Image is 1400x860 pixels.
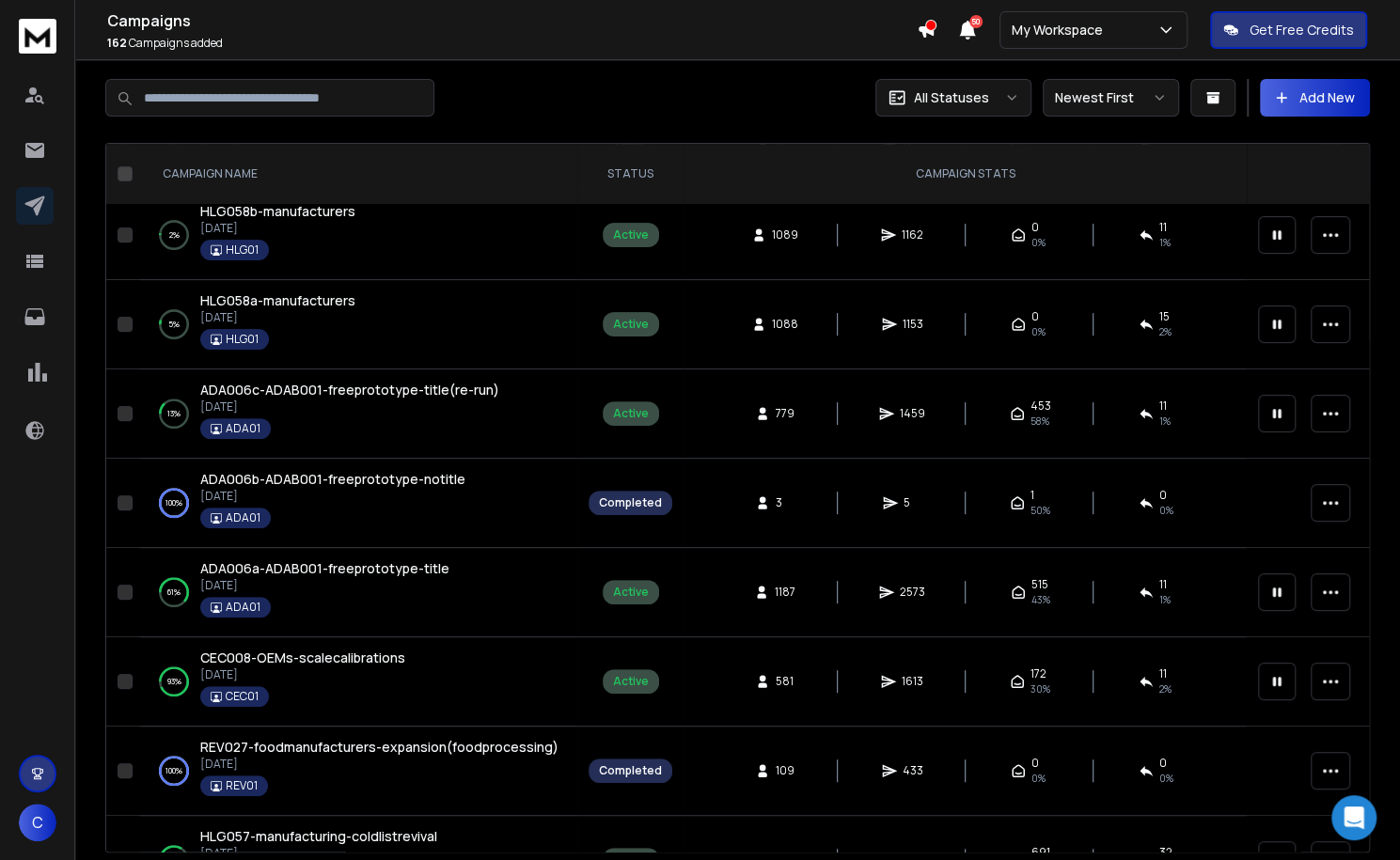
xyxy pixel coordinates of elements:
[613,585,649,600] div: Active
[226,689,259,704] p: CEC01
[1031,845,1050,860] span: 691
[200,649,405,666] span: CEC008-OEMs-scalecalibrations
[200,399,499,414] p: [DATE]
[140,280,577,369] td: 5%HLG058a-manufacturers[DATE]HLG01
[1159,309,1170,324] span: 15
[200,291,355,309] span: HLG058a-manufacturers
[169,226,180,244] p: 2 %
[226,242,259,258] p: HLG01
[200,291,355,310] a: HLG058a-manufacturers
[200,470,465,488] span: ADA006b-ADAB001-freeprototype-notitle
[200,757,558,772] p: [DATE]
[900,406,925,421] span: 1459
[165,493,182,512] p: 100 %
[140,637,577,727] td: 93%CEC008-OEMs-scalecalibrations[DATE]CEC01
[1159,399,1167,414] span: 11
[903,763,923,778] span: 433
[165,761,182,780] p: 100 %
[1159,845,1172,860] span: 32
[1210,11,1367,49] button: Get Free Credits
[599,763,662,778] div: Completed
[168,315,180,334] p: 5 %
[140,727,577,816] td: 100%REV027-foodmanufacturers-expansion(foodprocessing)[DATE]REV01
[577,144,684,205] th: STATUS
[226,421,260,436] p: ADA01
[200,202,355,221] a: HLG058b-manufacturers
[1031,324,1046,339] span: 0%
[775,585,795,600] span: 1187
[1031,220,1039,235] span: 0
[613,406,649,421] div: Active
[140,548,577,637] td: 61%ADA006a-ADAB001-freeprototype-title[DATE]ADA01
[613,674,649,689] div: Active
[776,406,794,421] span: 779
[200,559,449,578] a: ADA006a-ADAB001-freeprototype-title
[200,310,355,325] p: [DATE]
[200,559,449,577] span: ADA006a-ADAB001-freeprototype-title
[200,827,437,846] a: HLG057-manufacturing-coldlistrevival
[1250,21,1354,39] p: Get Free Credits
[226,332,259,347] p: HLG01
[200,221,355,236] p: [DATE]
[684,144,1247,205] th: CAMPAIGN STATS
[1159,756,1167,771] span: 0
[1030,488,1034,503] span: 1
[1030,666,1046,681] span: 172
[1031,756,1039,771] span: 0
[772,227,798,242] span: 1089
[1030,681,1050,696] span: 30 %
[776,674,794,689] span: 581
[140,191,577,280] td: 2%HLG058b-manufacturers[DATE]HLG01
[200,649,405,667] a: CEC008-OEMs-scalecalibrations
[1159,577,1167,592] span: 11
[1159,220,1167,235] span: 11
[904,495,922,510] span: 5
[107,35,127,51] span: 162
[226,510,260,525] p: ADA01
[200,578,449,593] p: [DATE]
[1159,324,1172,339] span: 2 %
[200,827,437,845] span: HLG057-manufacturing-coldlistrevival
[200,470,465,489] a: ADA006b-ADAB001-freeprototype-notitle
[1159,681,1172,696] span: 2 %
[140,459,577,548] td: 100%ADA006b-ADAB001-freeprototype-notitle[DATE]ADA01
[167,404,181,423] p: 13 %
[902,227,923,242] span: 1162
[1331,795,1376,840] div: Open Intercom Messenger
[167,672,181,691] p: 93 %
[599,495,662,510] div: Completed
[1159,666,1167,681] span: 11
[200,202,355,220] span: HLG058b-manufacturers
[167,583,181,602] p: 61 %
[776,495,794,510] span: 3
[1012,21,1110,39] p: My Workspace
[1159,771,1173,786] span: 0 %
[200,381,499,399] a: ADA006c-ADAB001-freeprototype-title(re-run)
[1159,235,1171,250] span: 1 %
[1043,79,1179,117] button: Newest First
[19,19,56,54] img: logo
[226,600,260,615] p: ADA01
[1031,309,1039,324] span: 0
[1159,414,1171,429] span: 1 %
[200,381,499,399] span: ADA006c-ADAB001-freeprototype-title(re-run)
[200,667,405,682] p: [DATE]
[613,227,649,242] div: Active
[19,804,56,841] button: C
[140,369,577,459] td: 13%ADA006c-ADAB001-freeprototype-title(re-run)[DATE]ADA01
[200,489,465,504] p: [DATE]
[1030,399,1051,414] span: 453
[1030,414,1049,429] span: 58 %
[1159,503,1173,518] span: 0 %
[140,144,577,205] th: CAMPAIGN NAME
[1031,592,1050,607] span: 43 %
[900,585,925,600] span: 2573
[107,9,917,32] h1: Campaigns
[1159,488,1167,503] span: 0
[902,674,923,689] span: 1613
[200,738,558,756] span: REV027-foodmanufacturers-expansion(foodprocessing)
[613,317,649,332] div: Active
[1031,235,1046,250] span: 0%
